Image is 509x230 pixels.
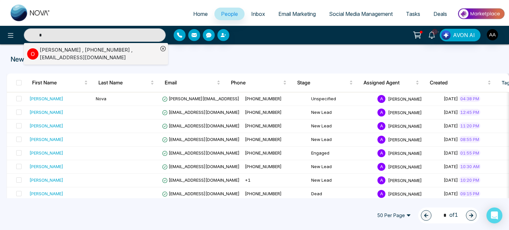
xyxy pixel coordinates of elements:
span: Assigned Agent [364,79,414,87]
span: [EMAIL_ADDRESS][DOMAIN_NAME] [162,164,240,169]
span: Inbox [251,11,265,17]
span: [PERSON_NAME][EMAIL_ADDRESS] [162,96,239,101]
span: [PERSON_NAME] [388,96,422,101]
span: First Name [32,79,83,87]
span: [PHONE_NUMBER] [245,150,282,156]
span: A [377,176,385,184]
span: Created [430,79,486,87]
td: New Lead [309,119,375,133]
div: [PERSON_NAME] [29,163,63,170]
span: Social Media Management [329,11,393,17]
span: Stage [297,79,348,87]
span: A [377,163,385,171]
td: New Lead [309,174,375,187]
span: [PHONE_NUMBER] [245,110,282,115]
span: A [377,122,385,130]
div: [PERSON_NAME] [29,177,63,183]
span: [DATE] [444,164,458,169]
span: 11:20 PM [459,122,481,129]
span: A [377,136,385,144]
span: [PERSON_NAME] [388,150,422,156]
img: Market-place.gif [457,6,505,21]
div: [PERSON_NAME] [29,109,63,115]
span: [EMAIL_ADDRESS][DOMAIN_NAME] [162,123,240,128]
span: [PERSON_NAME] [388,191,422,196]
a: Email Marketing [272,8,322,20]
span: [EMAIL_ADDRESS][DOMAIN_NAME] [162,177,240,183]
td: New Lead [309,133,375,147]
td: New Lead [309,106,375,119]
span: [EMAIL_ADDRESS][DOMAIN_NAME] [162,110,240,115]
span: [PHONE_NUMBER] [245,164,282,169]
span: 50 Per Page [372,210,416,221]
span: 10:30 AM [459,163,481,170]
th: Last Name [93,73,159,92]
a: 10+ [424,29,440,40]
img: Nova CRM Logo [11,5,50,21]
span: [DATE] [444,110,458,115]
div: [PERSON_NAME] [29,95,63,102]
span: of 1 [439,211,458,220]
th: First Name [27,73,93,92]
span: 08:55 PM [459,136,481,143]
a: Inbox [245,8,272,20]
td: Engaged [309,147,375,160]
th: Email [159,73,226,92]
span: 10:20 PM [459,177,481,183]
td: Dead [309,187,375,201]
span: Last Name [98,79,149,87]
span: [PHONE_NUMBER] [245,191,282,196]
span: 04:38 PM [459,95,481,102]
span: [PHONE_NUMBER] [245,123,282,128]
span: [PHONE_NUMBER] [245,96,282,101]
th: Phone [226,73,292,92]
span: Home [193,11,208,17]
span: 01:55 PM [459,150,481,156]
a: Tasks [399,8,427,20]
span: [DATE] [444,177,458,183]
a: Home [187,8,214,20]
th: Assigned Agent [358,73,424,92]
span: [PERSON_NAME] [388,164,422,169]
span: [DATE] [444,191,458,196]
span: A [377,149,385,157]
img: User Avatar [487,29,498,40]
td: Unspecified [309,92,375,106]
p: O [27,48,38,60]
div: [PERSON_NAME] [29,136,63,143]
span: [PERSON_NAME] [388,123,422,128]
td: New Lead [309,160,375,174]
span: [DATE] [444,150,458,156]
span: [EMAIL_ADDRESS][DOMAIN_NAME] [162,191,240,196]
p: New Leads [11,54,333,64]
div: Open Intercom Messenger [486,207,502,223]
span: Tasks [406,11,420,17]
span: AVON AI [453,31,475,39]
span: [EMAIL_ADDRESS][DOMAIN_NAME] [162,150,240,156]
div: [PERSON_NAME] [29,150,63,156]
div: [PERSON_NAME] [29,122,63,129]
span: People [221,11,238,17]
div: [PERSON_NAME] , [PHONE_NUMBER] , [EMAIL_ADDRESS][DOMAIN_NAME] [40,46,158,61]
span: [PERSON_NAME] [388,137,422,142]
span: A [377,190,385,198]
a: People [214,8,245,20]
span: Email Marketing [278,11,316,17]
button: AVON AI [440,29,481,41]
span: [DATE] [444,137,458,142]
span: A [377,109,385,116]
span: A [377,95,385,103]
a: Deals [427,8,454,20]
a: Social Media Management [322,8,399,20]
img: Lead Flow [441,30,451,40]
th: Stage [292,73,358,92]
span: [EMAIL_ADDRESS][DOMAIN_NAME] [162,137,240,142]
span: [DATE] [444,96,458,101]
span: [PHONE_NUMBER] [245,137,282,142]
span: Deals [433,11,447,17]
span: [DATE] [444,123,458,128]
span: 09:15 PM [459,190,481,197]
span: Nova [96,96,106,101]
span: +1 [245,177,251,183]
th: Created [424,73,496,92]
